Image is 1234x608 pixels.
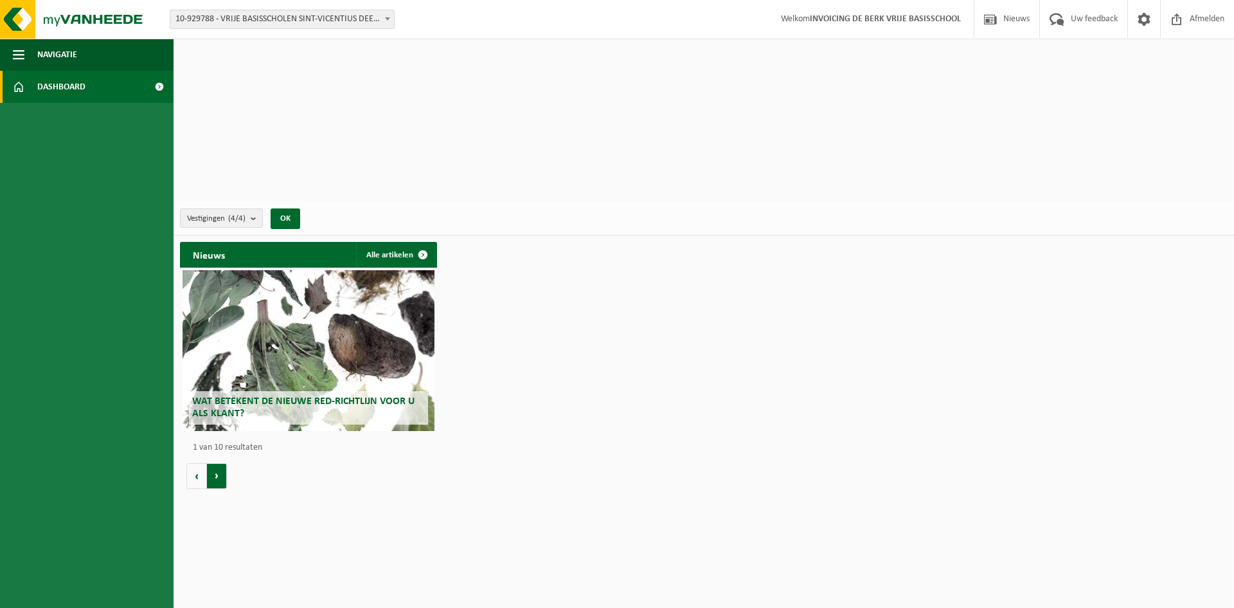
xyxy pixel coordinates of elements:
[37,39,77,71] span: Navigatie
[356,242,436,268] a: Alle artikelen
[170,10,395,29] span: 10-929788 - VRIJE BASISSCHOLEN SINT-VICENTIUS DEERLIJK - DEERLIJK
[271,208,300,229] button: OK
[183,270,434,431] a: Wat betekent de nieuwe RED-richtlijn voor u als klant?
[810,14,961,24] strong: INVOICING DE BERK VRIJE BASISSCHOOL
[187,209,246,228] span: Vestigingen
[170,10,394,28] span: 10-929788 - VRIJE BASISSCHOLEN SINT-VICENTIUS DEERLIJK - DEERLIJK
[186,463,207,489] button: Vorige
[37,71,85,103] span: Dashboard
[207,463,227,489] button: Volgende
[192,396,415,419] span: Wat betekent de nieuwe RED-richtlijn voor u als klant?
[180,242,238,267] h2: Nieuws
[193,443,431,452] p: 1 van 10 resultaten
[180,208,263,228] button: Vestigingen(4/4)
[228,214,246,223] count: (4/4)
